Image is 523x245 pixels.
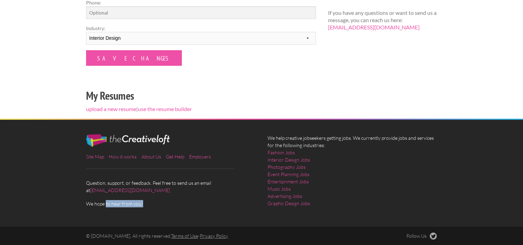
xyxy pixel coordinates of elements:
a: Get Help [166,154,184,160]
p: If you have any questions or want to send us a message, you can reach us here: [328,9,437,31]
div: We help creative jobseekers getting jobs. We currently provide jobs and services for the followin... [262,134,443,212]
a: [EMAIL_ADDRESS][DOMAIN_NAME] [90,187,170,193]
a: [EMAIL_ADDRESS][DOMAIN_NAME] [328,24,420,30]
span: We hope to hear from you! [86,200,255,207]
input: Save Changes [86,50,182,66]
a: Fashion Jobs [268,149,295,156]
a: upload a new resume [86,106,136,112]
h2: My Resumes [86,88,316,103]
a: Advertising Jobs [268,192,302,200]
a: Graphic Design Jobs [268,200,310,207]
a: Terms of Use [171,233,198,239]
a: How it works [109,154,137,160]
img: The Creative Loft [86,134,170,147]
a: Photography Jobs [268,163,306,171]
a: Follow Us [407,233,437,239]
a: Event Planning Jobs [268,171,309,178]
a: About Us [141,154,161,160]
a: Privacy Policy [200,233,228,239]
a: Site Map [86,154,104,160]
a: Employers [189,154,211,160]
a: Entertainment Jobs [268,178,309,185]
input: Optional [86,6,316,19]
div: Question, support, or feedback. Feel free to send us an email at [80,134,262,207]
a: Music Jobs [268,185,291,192]
a: use the resume builder [138,106,192,112]
div: © [DOMAIN_NAME]. All rights reserved. - [80,233,353,239]
label: Industry: [86,25,316,32]
a: Interior Design Jobs [268,156,310,163]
